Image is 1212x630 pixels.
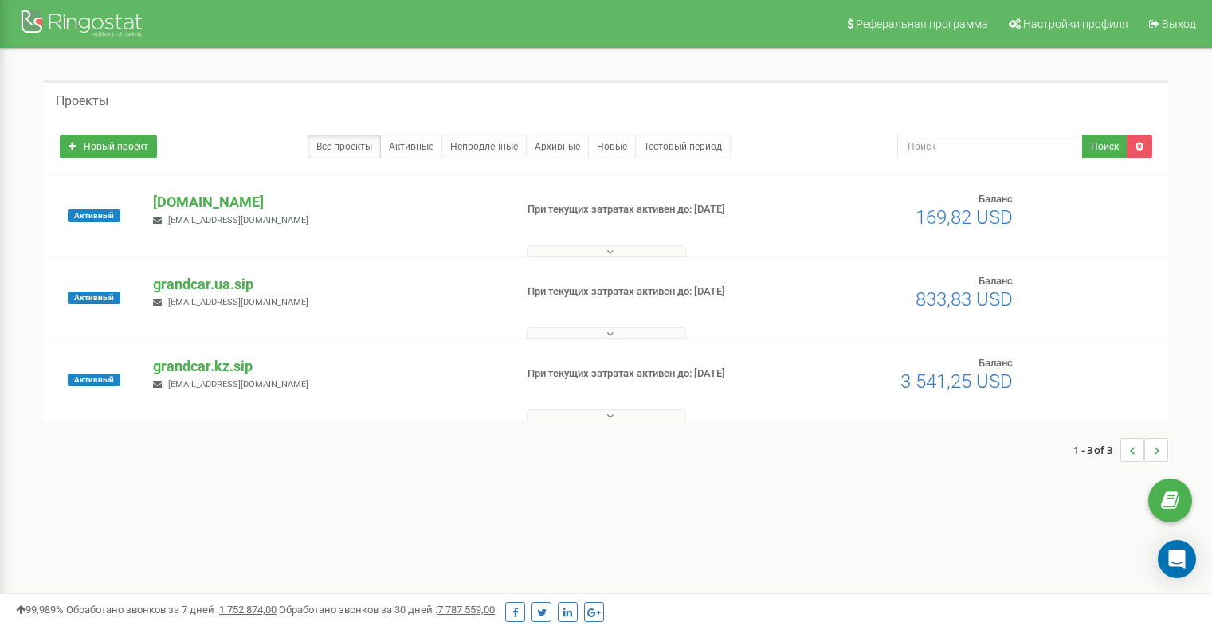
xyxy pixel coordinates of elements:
[380,135,442,158] a: Активные
[526,135,589,158] a: Архивные
[588,135,636,158] a: Новые
[153,274,501,295] p: grandcar.ua.sip
[308,135,381,158] a: Все проекты
[528,202,783,217] p: При текущих затратах активен до: [DATE]
[168,215,308,225] span: [EMAIL_ADDRESS][DOMAIN_NAME]
[68,374,120,386] span: Активный
[916,206,1013,229] span: 169,82 USD
[68,292,120,304] span: Активный
[168,379,308,389] span: [EMAIL_ADDRESS][DOMAIN_NAME]
[528,284,783,299] p: При текущих затратах активен до: [DATE]
[437,604,495,616] u: 7 787 559,00
[897,135,1083,158] input: Поиск
[219,604,277,616] u: 1 752 874,00
[16,604,64,616] span: 99,989%
[1162,18,1196,30] span: Выход
[66,604,277,616] span: Обработано звонков за 7 дней :
[1023,18,1128,30] span: Настройки профиля
[168,297,308,307] span: [EMAIL_ADDRESS][DOMAIN_NAME]
[916,288,1013,311] span: 833,83 USD
[900,370,1013,393] span: 3 541,25 USD
[635,135,731,158] a: Тестовый период
[979,275,1013,287] span: Баланс
[1073,438,1120,462] span: 1 - 3 of 3
[979,193,1013,205] span: Баланс
[279,604,495,616] span: Обработано звонков за 30 дней :
[68,209,120,222] span: Активный
[1073,422,1168,478] nav: ...
[1082,135,1128,158] button: Поиск
[153,356,501,377] p: grandcar.kz.sip
[56,94,108,108] h5: Проекты
[60,135,157,158] a: Новый проект
[153,192,501,213] p: [DOMAIN_NAME]
[1158,540,1196,578] div: Open Intercom Messenger
[856,18,988,30] span: Реферальная программа
[441,135,527,158] a: Непродленные
[528,366,783,382] p: При текущих затратах активен до: [DATE]
[979,357,1013,369] span: Баланс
